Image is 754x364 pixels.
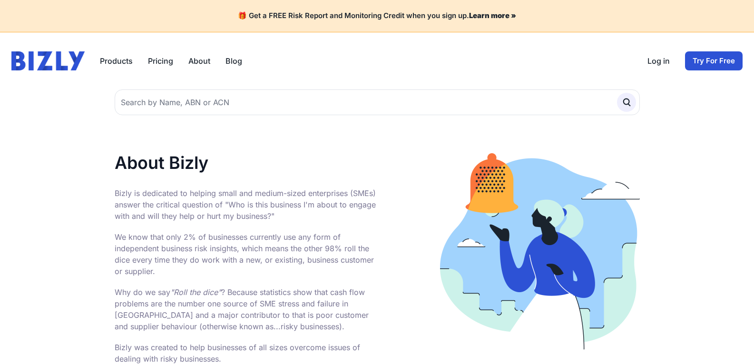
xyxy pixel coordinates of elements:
[115,286,377,332] p: Why do we say ? Because statistics show that cash flow problems are the number one source of SME ...
[469,11,516,20] a: Learn more »
[225,55,242,67] a: Blog
[100,55,133,67] button: Products
[170,287,221,297] i: "Roll the dice"
[647,55,670,67] a: Log in
[148,55,173,67] a: Pricing
[188,55,210,67] a: About
[115,89,640,115] input: Search by Name, ABN or ACN
[115,153,377,172] h1: About Bizly
[115,231,377,277] p: We know that only 2% of businesses currently use any form of independent business risk insights, ...
[685,51,743,70] a: Try For Free
[115,187,377,222] p: Bizly is dedicated to helping small and medium-sized enterprises (SMEs) answer the critical quest...
[11,11,743,20] h4: 🎁 Get a FREE Risk Report and Monitoring Credit when you sign up.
